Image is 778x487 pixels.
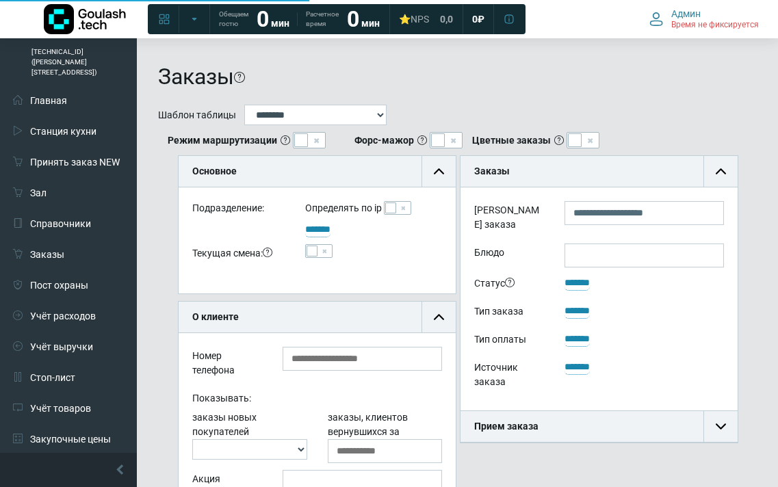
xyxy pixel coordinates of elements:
[464,243,554,267] label: Блюдо
[347,6,359,32] strong: 0
[464,330,554,352] div: Тип оплаты
[434,166,444,176] img: collapse
[257,6,269,32] strong: 0
[306,10,339,29] span: Расчетное время
[44,4,126,34] img: Логотип компании Goulash.tech
[219,10,248,29] span: Обещаем гостю
[361,18,380,29] span: мин
[671,20,759,31] span: Время не фиксируется
[158,64,234,90] h1: Заказы
[474,421,539,432] b: Прием заказа
[464,201,554,237] label: [PERSON_NAME] заказа
[464,358,554,394] div: Источник заказа
[305,201,382,215] label: Определять по ip
[472,133,551,148] b: Цветные заказы
[399,13,429,25] div: ⭐
[434,312,444,322] img: collapse
[182,347,272,382] div: Номер телефона
[182,410,317,463] div: заказы новых покупателей
[716,166,726,176] img: collapse
[641,5,767,34] button: Админ Время не фиксируется
[478,13,484,25] span: ₽
[182,389,452,410] div: Показывать:
[182,244,295,265] div: Текущая смена:
[211,7,388,31] a: Обещаем гостю 0 мин Расчетное время 0 мин
[182,201,295,221] div: Подразделение:
[440,13,453,25] span: 0,0
[391,7,461,31] a: ⭐NPS 0,0
[716,421,726,432] img: collapse
[472,13,478,25] span: 0
[354,133,414,148] b: Форс-мажор
[271,18,289,29] span: мин
[158,108,236,122] label: Шаблон таблицы
[474,166,510,176] b: Заказы
[411,14,429,25] span: NPS
[192,166,237,176] b: Основное
[168,133,277,148] b: Режим маршрутизации
[192,311,239,322] b: О клиенте
[317,410,453,463] div: заказы, клиентов вернувшихся за
[464,7,493,31] a: 0 ₽
[464,274,554,295] div: Статус
[464,302,554,324] div: Тип заказа
[671,8,701,20] span: Админ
